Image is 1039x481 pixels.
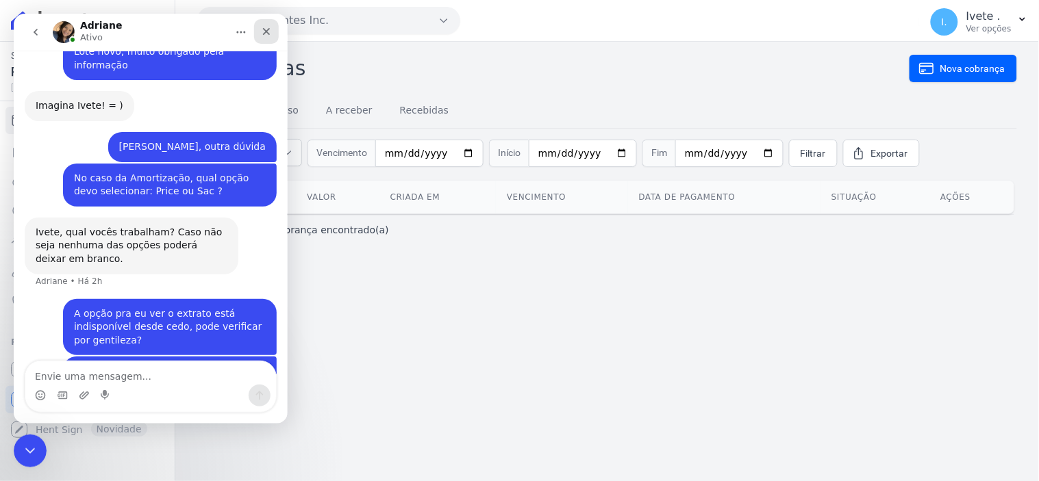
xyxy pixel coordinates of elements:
[197,7,460,34] button: Ribeiro Cervantes Inc.
[22,263,88,272] div: Adriane • Há 2h
[379,181,496,213] th: Criada em
[5,137,169,164] a: Extrato
[21,376,32,387] button: Selecionador de Emoji
[235,371,257,393] button: Enviar uma mensagem
[11,77,263,118] div: Adriane diz…
[11,343,263,416] div: Ivete diz…
[49,285,263,342] div: A opção pra eu ver o extrato está indisponível desde cedo, pode verificar por gentileza?
[929,181,1014,213] th: Ações
[66,17,89,31] p: Ativo
[5,287,169,315] a: Negativação
[60,158,252,185] div: No caso da Amortização, qual opção devo selecionar: Price ou Sac ?
[65,376,76,387] button: Upload do anexo
[323,94,375,129] a: A receber
[11,334,164,350] div: Plataformas
[628,181,821,213] th: Data de pagamento
[5,197,169,224] a: Pagamentos
[105,127,252,140] div: [PERSON_NAME], outra dúvida
[11,204,225,261] div: Ivete, qual vocês trabalham? Caso não seja nenhuma das opções poderá deixar em branco.Adriane • H...
[11,107,164,443] nav: Sidebar
[216,223,389,237] p: Nenhum(a) cobrança encontrado(a)
[22,86,110,99] div: Imagina Ivete! = )
[14,14,288,424] iframe: Intercom live chat
[11,23,263,77] div: Ivete diz…
[11,49,147,63] span: Saldo atual
[95,118,263,148] div: [PERSON_NAME], outra dúvida
[5,107,169,134] a: Cobranças
[49,343,263,400] div: Não foi possível acessar o extrato da conta. Por favor, tente novamente mais tarde.
[5,227,169,255] a: Troca de Arquivos
[966,23,1012,34] p: Ver opções
[489,140,529,167] span: Início
[240,5,265,30] div: Fechar
[5,386,169,413] a: Conta Hent Novidade
[308,140,375,167] span: Vencimento
[11,118,263,150] div: Ivete diz…
[11,150,263,204] div: Ivete diz…
[496,181,627,213] th: Vencimento
[296,181,379,213] th: Valor
[60,294,252,334] div: A opção pra eu ver o extrato está indisponível desde cedo, pode verificar por gentileza?
[14,434,47,467] iframe: Intercom live chat
[397,94,452,129] a: Recebidas
[12,348,262,371] textarea: Envie uma mensagem...
[49,23,263,66] div: Lote novo, muito obrigado pela informação
[43,376,54,387] button: Selecionador de GIF
[789,140,838,167] a: Filtrar
[920,3,1039,41] button: I. Ivete . Ver opções
[910,55,1017,82] a: Nova cobrança
[5,167,169,194] a: Nova transferência
[843,140,920,167] a: Exportar
[11,204,263,285] div: Adriane diz…
[214,5,240,31] button: Início
[11,285,263,343] div: Ivete diz…
[801,146,826,160] span: Filtrar
[87,376,98,387] button: Start recording
[11,77,121,107] div: Imagina Ivete! = )
[11,63,147,81] span: R$ 0,00
[22,212,214,252] div: Ivete, qual vocês trabalham? Caso não seja nenhuma das opções poderá deixar em branco.
[642,140,675,167] span: Fim
[940,62,1005,75] span: Nova cobrança
[11,81,147,94] span: [DATE] 14:07
[197,53,910,83] h2: Cobranças
[871,146,908,160] span: Exportar
[5,356,169,383] a: Recebíveis
[966,10,1012,23] p: Ivete .
[49,150,263,193] div: No caso da Amortização, qual opção devo selecionar: Price ou Sac ?
[60,31,252,58] div: Lote novo, muito obrigado pela informação
[821,181,929,213] th: Situação
[942,17,948,27] span: I.
[5,257,169,285] a: Clientes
